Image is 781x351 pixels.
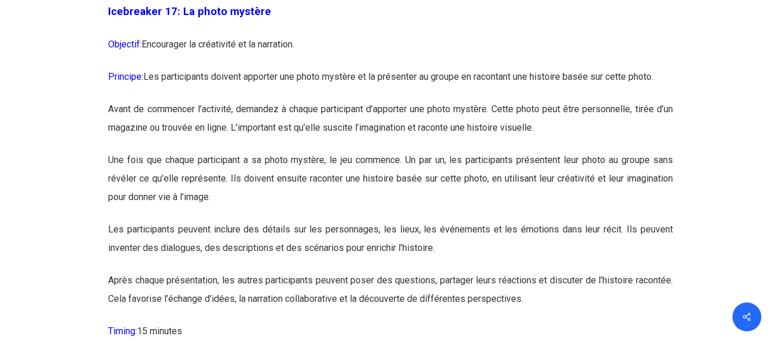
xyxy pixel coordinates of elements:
[108,39,142,50] span: Objectif:
[108,71,143,82] span: Principe:
[108,68,672,100] p: Les participants doivent apporter une photo mystère et la présenter au groupe en racontant une hi...
[108,326,137,337] span: Timing:
[108,100,672,151] p: Avant de commencer l’activité, demandez à chaque participant d’apporter une photo mystère. Cette ...
[108,220,672,271] p: Les participants peuvent inclure des détails sur les personnages, les lieux, les événements et le...
[108,271,672,322] p: Après chaque présentation, les autres participants peuvent poser des questions, partager leurs ré...
[108,35,672,68] p: Encourager la créativité et la narration.
[108,5,271,18] span: Icebreaker 17: La photo mystère
[108,151,672,220] p: Une fois que chaque participant a sa photo mystère, le jeu commence. Un par un, les participants ...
